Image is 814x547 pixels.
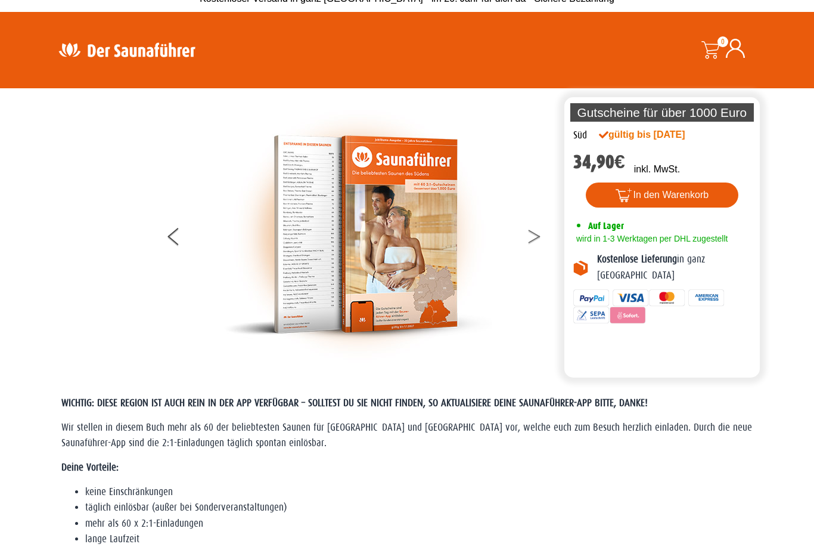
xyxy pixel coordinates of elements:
[614,151,625,173] span: €
[61,462,119,473] strong: Deine Vorteile:
[85,500,753,515] li: täglich einlösbar (außer bei Sonderveranstaltungen)
[634,162,680,177] p: inkl. MwSt.
[573,128,587,143] div: Süd
[599,128,711,142] div: gültig bis [DATE]
[85,531,753,547] li: lange Laufzeit
[573,234,728,243] span: wird in 1-3 Werktagen per DHL zugestellt
[717,36,728,47] span: 0
[570,103,754,122] p: Gutscheine für über 1000 Euro
[61,397,648,409] span: WICHTIG: DIESE REGION IST AUCH REIN IN DER APP VERFÜGBAR – SOLLTEST DU SIE NICHT FINDEN, SO AKTUA...
[224,100,492,369] img: der-saunafuehrer-2025-sued
[61,422,752,449] span: Wir stellen in diesem Buch mehr als 60 der beliebtesten Saunen für [GEOGRAPHIC_DATA] und [GEOGRAP...
[573,151,625,173] bdi: 34,90
[85,484,753,500] li: keine Einschränkungen
[586,183,739,208] button: In den Warenkorb
[597,254,677,265] b: Kostenlose Lieferung
[85,516,753,531] li: mehr als 60 x 2:1-Einladungen
[588,220,624,231] span: Auf Lager
[597,252,751,283] p: in ganz [GEOGRAPHIC_DATA]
